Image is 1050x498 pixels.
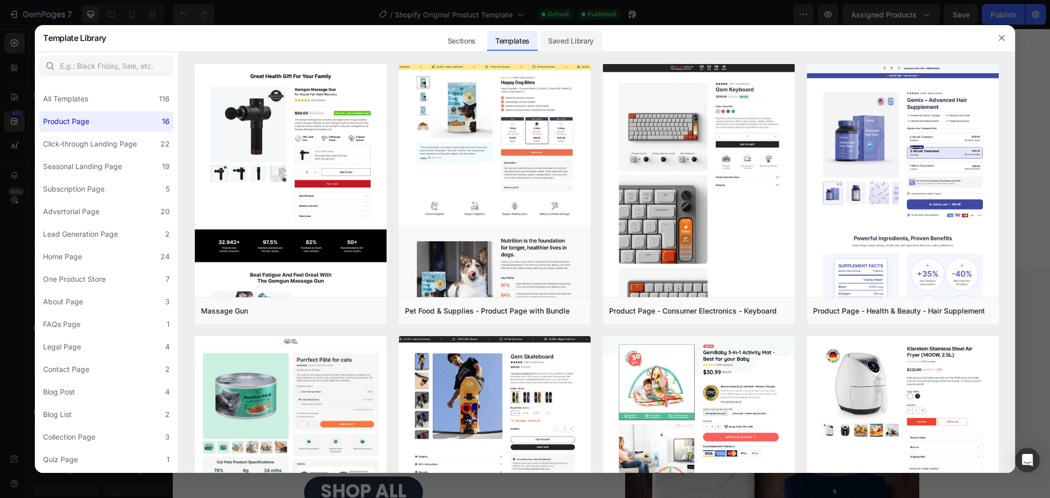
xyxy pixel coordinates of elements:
div: 7 [166,273,170,285]
div: 2 [165,408,170,421]
div: Blog List [43,408,72,421]
strong: Your style. Your space. [132,271,352,361]
div: All Templates [43,93,88,105]
div: 22 [160,138,170,150]
div: Seasonal Landing Page [43,160,122,173]
div: 116 [159,93,170,105]
div: Open Intercom Messenger [1015,448,1040,472]
span: Shopify section: product-information [384,42,510,54]
div: 3 [165,431,170,443]
span: SHOP ALL [148,449,234,475]
span: Shopify section: _blocks [405,205,489,217]
span: Minimalist Apparel Built For Comfort, Confidence, And Clarity. Understated pieces that speak with... [132,370,414,423]
a: SHOP ALL [131,448,250,480]
div: Saved Library [540,31,602,51]
div: Blog Post [43,386,75,398]
div: 2 [165,228,170,240]
div: Legal Page [43,341,81,353]
div: Templates [487,31,538,51]
div: 5 [166,183,170,195]
div: Sections [439,31,484,51]
div: 24 [160,251,170,263]
div: Lead Generation Page [43,228,118,240]
div: Contact Page [43,363,89,376]
div: 19 [162,160,170,173]
div: 4 [165,386,170,398]
div: 4 [165,341,170,353]
div: Advertorial Page [43,205,99,218]
div: Product Page [43,115,89,128]
div: Massage Gun [201,305,248,317]
div: 3 [165,296,170,308]
span: Shopify section: _blocks [405,151,489,163]
div: Click-through Landing Page [43,138,137,150]
div: About Page [43,296,83,308]
div: Home Page [43,251,82,263]
div: Product Page - Consumer Electronics - Keyboard [609,305,777,317]
div: 16 [162,115,170,128]
div: Pet Food & Supplies - Product Page with Bundle [405,305,570,317]
div: 1 [167,318,170,330]
div: 2 [165,363,170,376]
div: FAQs Page [43,318,80,330]
h2: Template Library [43,25,106,51]
div: Subscription Page [43,183,105,195]
div: 1 [167,453,170,466]
div: One Product Store [43,273,106,285]
div: 20 [160,205,170,218]
div: Collection Page [43,431,95,443]
span: Shopify section: product-recommendations [373,96,521,109]
input: E.g.: Black Friday, Sale, etc. [39,56,174,76]
div: Quiz Page [43,453,78,466]
div: Product Page - Health & Beauty - Hair Supplement [813,305,985,317]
